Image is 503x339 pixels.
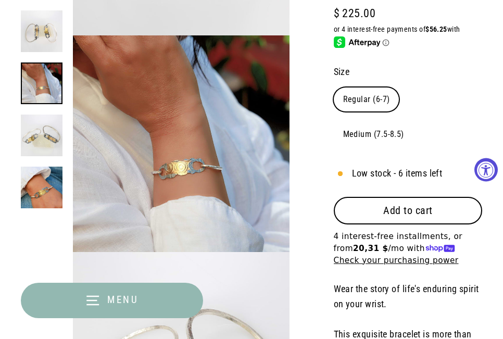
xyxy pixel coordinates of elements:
img: Phoenix Rising - Silver Keum Boo Bracelet lifestyle alt image | Breathe Autumn Rain Jewelry [21,167,62,208]
label: Size [334,65,482,80]
span: $ 225.00 [334,4,376,22]
label: Regular (6-7) [334,87,399,111]
span: Add to cart [383,204,433,217]
button: Menu [21,283,203,318]
span: Menu [107,294,139,306]
label: Medium (7.5-8.5) [334,122,413,146]
span: Low stock - 6 items left [352,166,443,181]
button: Accessibility Widget, click to open [474,158,498,181]
button: Add to cart [334,197,482,224]
img: Phoenix Rising - Silver Keum Boo Bracelet alt image | Breathe Autumn Rain Jewelry [21,115,62,156]
img: Phoenix Rising - Silver Keum Boo Bracelet main image | Breathe Autumn Rain Jewelry [21,10,62,52]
